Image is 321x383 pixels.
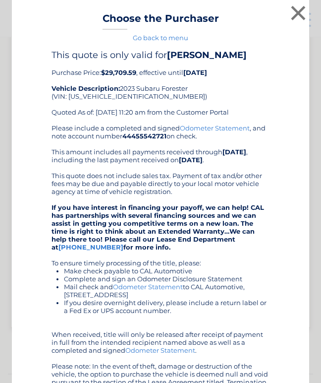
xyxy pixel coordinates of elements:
a: Odometer Statement [113,283,183,291]
b: [PERSON_NAME] [167,50,247,61]
a: [PHONE_NUMBER] [58,243,123,251]
li: Mail check and to CAL Automotive, [STREET_ADDRESS] [64,283,269,299]
div: Purchase Price: , effective until 2023 Subaru Forester (VIN: [US_VEHICLE_IDENTIFICATION_NUMBER]) ... [52,50,269,124]
a: Odometer Statement [125,346,195,354]
b: [DATE] [183,68,207,76]
li: If you desire overnight delivery, please include a return label or a Fed Ex or UPS account number. [64,299,269,315]
li: Make check payable to CAL Automotive [64,267,269,275]
strong: If you have interest in financing your payoff, we can help! CAL has partnerships with several fin... [52,203,264,251]
b: [DATE] [222,148,246,156]
b: 44455542721 [122,132,166,140]
h3: Choose the Purchaser [103,12,219,30]
b: [DATE] [179,156,203,164]
button: × [288,3,308,23]
a: Odometer Statement [180,124,250,132]
b: $29,709.59 [101,68,136,76]
h4: This quote is only valid for [52,50,269,61]
a: Go back to menu [133,34,188,42]
strong: Vehicle Description: [52,84,120,92]
li: Complete and sign an Odometer Disclosure Statement [64,275,269,283]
